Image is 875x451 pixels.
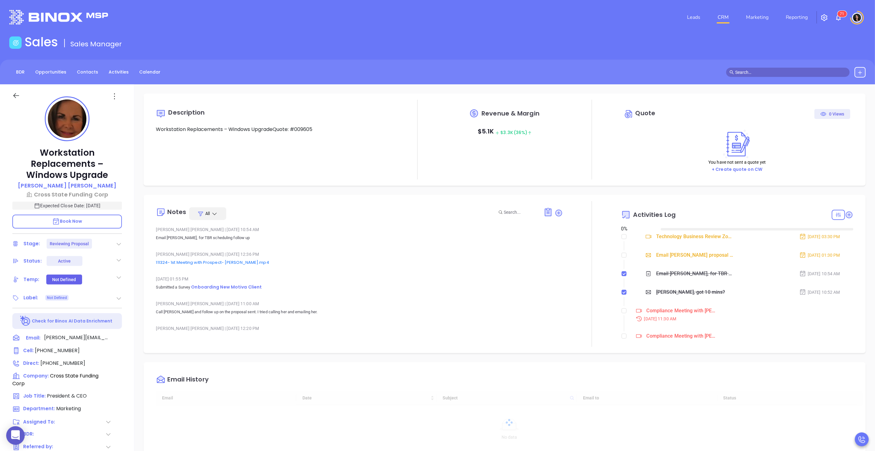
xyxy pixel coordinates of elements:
[23,293,38,302] div: Label:
[783,11,810,23] a: Reporting
[23,256,42,266] div: Status:
[23,347,34,354] span: Cell :
[799,289,840,296] div: [DATE] 10:52 AM
[712,166,762,172] a: + Create quote on CW
[225,227,226,232] span: |
[685,11,703,23] a: Leads
[12,147,122,181] p: Workstation Replacements – Windows Upgrade
[656,288,725,297] div: [PERSON_NAME], got 10 mins?
[156,274,563,284] div: [DATE] 01:55 PM
[9,10,108,24] img: logo
[156,308,563,316] p: Call [PERSON_NAME] and follow up on the proposal sent. I tried calling her and emailing her.
[624,109,634,119] img: Circle dollar
[205,210,210,217] span: All
[23,239,40,248] div: Stage:
[504,209,537,216] input: Search...
[23,393,46,399] span: Job Title:
[105,67,132,77] a: Activities
[635,109,656,117] span: Quote
[156,225,563,234] div: [PERSON_NAME] [PERSON_NAME] [DATE] 10:54 AM
[656,269,734,278] div: Email [PERSON_NAME], for TBR scheduling follow up
[821,14,828,21] img: iconSetting
[730,70,734,74] span: search
[52,275,76,285] div: Not Defined
[156,250,563,259] div: [PERSON_NAME] [PERSON_NAME] [DATE] 12:36 PM
[744,11,771,23] a: Marketing
[44,334,109,341] span: [PERSON_NAME][EMAIL_ADDRESS][DOMAIN_NAME]
[156,126,388,133] p: Workstation Replacements – Windows UpgradeQuote: #009605
[720,129,754,159] img: Create on CWSell
[40,360,85,367] span: [PHONE_NUMBER]
[168,108,205,117] span: Description
[835,14,842,21] img: iconNotification
[167,209,186,215] div: Notes
[735,69,846,76] input: Search…
[156,234,563,242] p: Email [PERSON_NAME], for TBR scheduling follow up
[23,275,40,284] div: Temp:
[656,232,734,241] div: Technology Business Review Zoom with [PERSON_NAME]
[12,190,122,199] a: Cross State Funding Corp
[47,392,87,399] span: President & CEO
[481,110,540,116] span: Revenue & Margin
[58,256,71,266] div: Active
[31,67,70,77] a: Opportunities
[633,212,676,218] span: Activities Log
[647,306,717,315] div: Compliance Meeting with [PERSON_NAME]
[647,331,717,341] div: Compliance Meeting with [PERSON_NAME]
[23,373,49,379] span: Company:
[32,318,112,324] p: Check for Binox AI Data Enrichment
[799,252,840,259] div: [DATE] 01:30 PM
[35,347,80,354] span: [PHONE_NUMBER]
[621,225,654,233] div: 0 %
[23,431,55,438] span: BDR:
[12,372,98,387] span: Cross State Funding Corp
[478,126,532,138] p: $ 5.1K
[48,99,86,138] img: profile-user
[191,284,262,290] span: Onboarding New Motiva Client
[156,284,563,291] p: Submitted a Survey
[73,67,102,77] a: Contacts
[23,360,39,366] span: Direct :
[715,11,731,23] a: CRM
[18,181,116,190] a: [PERSON_NAME] [PERSON_NAME]
[225,326,226,331] span: |
[225,301,226,306] span: |
[156,259,269,265] a: 111324- 1st Meeting with Prospect- [PERSON_NAME].mp4
[656,251,734,260] div: Email [PERSON_NAME] proposal follow up - [PERSON_NAME]
[23,443,55,451] span: Referred by:
[799,233,840,240] div: [DATE] 03:30 PM
[23,405,55,412] span: Department:
[135,67,164,77] a: Calendar
[12,202,122,210] p: Expected Close Date: [DATE]
[12,67,28,77] a: BDR
[838,11,847,17] sup: 71
[708,159,766,166] p: You have not sent a quote yet
[820,109,844,119] div: 0 Views
[56,405,81,412] span: Marketing
[23,419,55,426] span: Assigned To:
[25,35,58,49] h1: Sales
[50,239,89,249] div: Reviewing Proposal
[20,316,31,327] img: Ai-Enrich-DaqCidB-.svg
[52,218,82,224] span: Book Now
[710,166,764,173] button: + Create quote on CW
[167,376,208,385] div: Email History
[799,270,840,277] div: [DATE] 10:54 AM
[156,299,563,308] div: [PERSON_NAME] [PERSON_NAME] [DATE] 11:00 AM
[842,12,844,16] span: 1
[70,39,122,49] span: Sales Manager
[225,252,226,257] span: |
[852,13,862,23] img: user
[26,334,40,342] span: Email:
[840,12,842,16] span: 7
[632,315,853,322] div: [DATE] 11:30 AM
[47,294,67,301] span: Not Defined
[495,129,531,136] span: $ 3.3K (36%)
[156,324,563,333] div: [PERSON_NAME] [PERSON_NAME] [DATE] 12:20 PM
